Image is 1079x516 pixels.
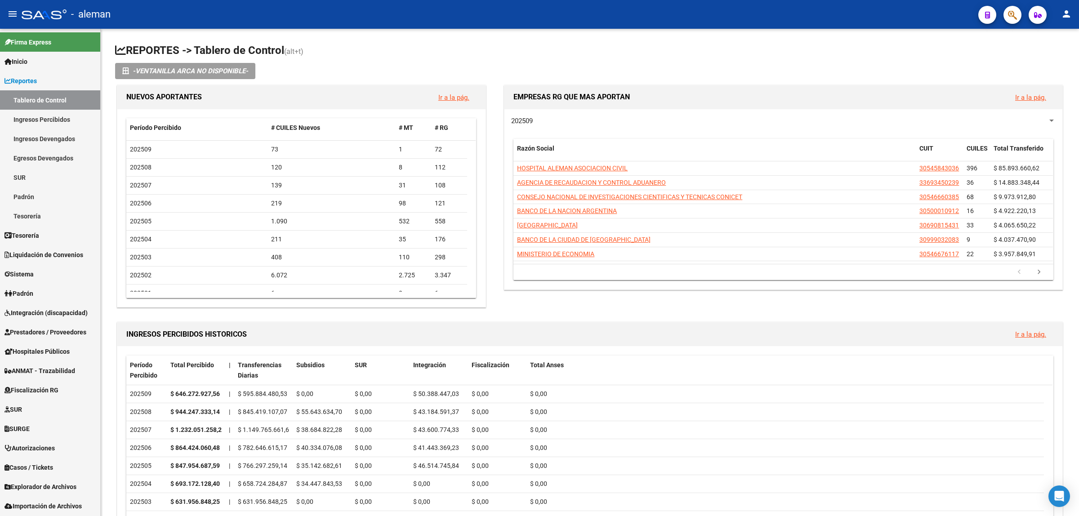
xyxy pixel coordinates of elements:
[71,4,111,24] span: - aleman
[130,218,152,225] span: 202505
[530,408,547,415] span: $ 0,00
[4,347,70,356] span: Hospitales Públicos
[435,288,464,298] div: 6
[530,426,547,433] span: $ 0,00
[967,145,988,152] span: CUILES
[517,236,651,243] span: BANCO DE LA CIUDAD DE [GEOGRAPHIC_DATA]
[126,330,247,338] span: INGRESOS PERCIBIDOS HISTORICOS
[351,356,410,385] datatable-header-cell: SUR
[530,361,564,369] span: Total Anses
[296,498,313,505] span: $ 0,00
[395,118,431,138] datatable-header-cell: # MT
[438,93,469,102] a: Ir a la pág.
[472,361,509,369] span: Fiscalización
[399,180,428,191] div: 31
[413,444,459,451] span: $ 41.443.369,23
[126,93,202,101] span: NUEVOS APORTANTES
[271,234,392,245] div: 211
[963,139,990,169] datatable-header-cell: CUILES
[229,480,230,487] span: |
[435,252,464,262] div: 298
[967,250,974,258] span: 22
[919,179,959,186] span: 33693450239
[472,444,489,451] span: $ 0,00
[994,236,1036,243] span: $ 4.037.470,90
[410,356,468,385] datatable-header-cell: Integración
[133,63,248,79] i: -VENTANILLA ARCA NO DISPONIBLE-
[967,222,974,229] span: 33
[355,480,372,487] span: $ 0,00
[435,162,464,173] div: 112
[517,193,742,200] span: CONSEJO NACIONAL DE INVESTIGACIONES CIENTIFICAS Y TECNICAS CONICET
[115,43,1065,59] h1: REPORTES -> Tablero de Control
[355,361,367,369] span: SUR
[229,498,230,505] span: |
[170,408,220,415] strong: $ 944.247.333,14
[296,390,313,397] span: $ 0,00
[994,250,1036,258] span: $ 3.957.849,91
[130,254,152,261] span: 202503
[413,480,430,487] span: $ 0,00
[1015,330,1046,338] a: Ir a la pág.
[967,179,974,186] span: 36
[4,424,30,434] span: SURGE
[1011,267,1028,277] a: go to previous page
[296,480,342,487] span: $ 34.447.843,53
[238,498,287,505] span: $ 631.956.848,25
[919,250,959,258] span: 30546676117
[355,462,372,469] span: $ 0,00
[435,234,464,245] div: 176
[994,207,1036,214] span: $ 4.922.220,13
[413,361,446,369] span: Integración
[517,207,617,214] span: BANCO DE LA NACION ARGENTINA
[517,179,666,186] span: AGENCIA DE RECAUDACION Y CONTROL ADUANERO
[130,146,152,153] span: 202509
[229,462,230,469] span: |
[468,356,526,385] datatable-header-cell: Fiscalización
[4,269,34,279] span: Sistema
[4,405,22,414] span: SUR
[919,222,959,229] span: 30690815431
[919,207,959,214] span: 30500010912
[238,408,287,415] span: $ 845.419.107,07
[271,252,392,262] div: 408
[296,408,342,415] span: $ 55.643.634,70
[431,89,477,106] button: Ir a la pág.
[472,462,489,469] span: $ 0,00
[271,180,392,191] div: 139
[271,124,320,131] span: # CUILES Nuevos
[296,444,342,451] span: $ 40.334.076,08
[530,444,547,451] span: $ 0,00
[435,216,464,227] div: 558
[4,482,76,492] span: Explorador de Archivos
[1048,485,1070,507] div: Open Intercom Messenger
[994,222,1036,229] span: $ 4.065.650,22
[4,501,82,511] span: Importación de Archivos
[170,462,220,469] strong: $ 847.954.687,59
[530,498,547,505] span: $ 0,00
[399,216,428,227] div: 532
[472,390,489,397] span: $ 0,00
[916,139,963,169] datatable-header-cell: CUIT
[967,165,977,172] span: 396
[994,145,1043,152] span: Total Transferido
[268,118,395,138] datatable-header-cell: # CUILES Nuevos
[271,198,392,209] div: 219
[170,361,214,369] span: Total Percibido
[126,118,268,138] datatable-header-cell: Período Percibido
[399,270,428,280] div: 2.725
[399,124,413,131] span: # MT
[4,57,27,67] span: Inicio
[130,289,152,297] span: 202501
[229,361,231,369] span: |
[355,408,372,415] span: $ 0,00
[355,444,372,451] span: $ 0,00
[511,117,533,125] span: 202509
[130,164,152,171] span: 202508
[413,426,459,433] span: $ 43.600.774,33
[234,356,293,385] datatable-header-cell: Transferencias Diarias
[170,426,225,433] strong: $ 1.232.051.258,29
[170,498,220,505] strong: $ 631.956.848,25
[413,408,459,415] span: $ 43.184.591,37
[238,361,281,379] span: Transferencias Diarias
